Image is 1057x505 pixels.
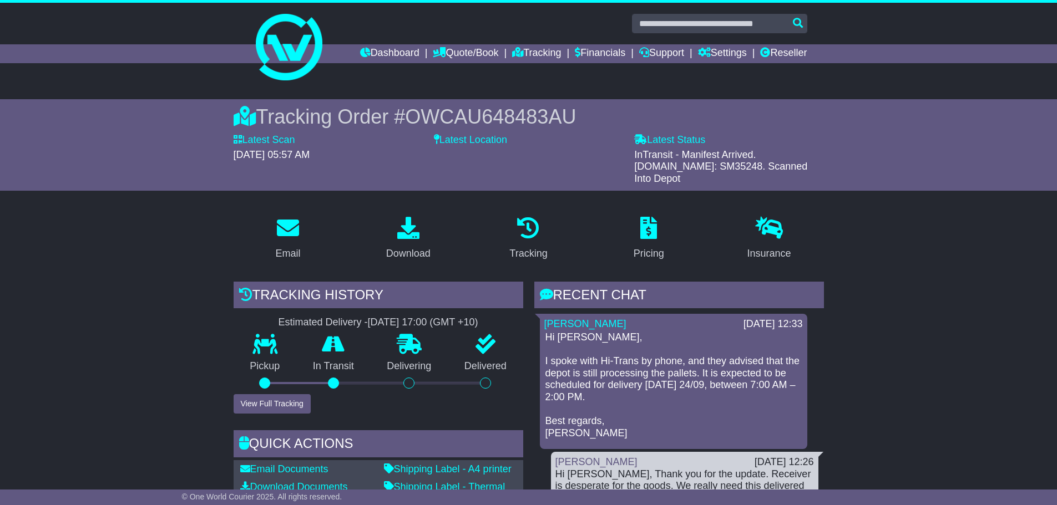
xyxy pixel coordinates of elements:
[639,44,684,63] a: Support
[240,481,348,492] a: Download Documents
[234,360,297,373] p: Pickup
[575,44,625,63] a: Financials
[379,213,438,265] a: Download
[234,134,295,146] label: Latest Scan
[555,456,638,467] a: [PERSON_NAME]
[534,282,824,312] div: RECENT CHAT
[182,492,342,501] span: © One World Courier 2025. All rights reserved.
[434,134,507,146] label: Latest Location
[234,317,523,329] div: Estimated Delivery -
[240,463,328,475] a: Email Documents
[360,44,419,63] a: Dashboard
[296,360,371,373] p: In Transit
[502,213,554,265] a: Tracking
[268,213,307,265] a: Email
[234,282,523,312] div: Tracking history
[371,360,448,373] p: Delivering
[634,246,664,261] div: Pricing
[626,213,671,265] a: Pricing
[234,394,311,414] button: View Full Tracking
[740,213,798,265] a: Insurance
[512,44,561,63] a: Tracking
[698,44,747,63] a: Settings
[275,246,300,261] div: Email
[234,105,824,129] div: Tracking Order #
[634,134,705,146] label: Latest Status
[384,481,505,504] a: Shipping Label - Thermal printer
[634,149,807,184] span: InTransit - Manifest Arrived. [DOMAIN_NAME]: SM35248. Scanned Into Depot
[755,456,814,468] div: [DATE] 12:26
[545,331,802,439] p: Hi [PERSON_NAME], I spoke with Hi-Trans by phone, and they advised that the depot is still proces...
[448,360,523,373] p: Delivered
[384,463,512,475] a: Shipping Label - A4 printer
[544,318,626,329] a: [PERSON_NAME]
[405,105,576,128] span: OWCAU648483AU
[234,430,523,460] div: Quick Actions
[747,246,791,261] div: Insurance
[234,149,310,160] span: [DATE] 05:57 AM
[433,44,498,63] a: Quote/Book
[368,317,478,329] div: [DATE] 17:00 (GMT +10)
[386,246,431,261] div: Download
[509,246,547,261] div: Tracking
[760,44,807,63] a: Reseller
[555,468,814,504] div: Hi [PERSON_NAME], Thank you for the update. Receiver is desperate for the goods. We really need t...
[744,318,803,330] div: [DATE] 12:33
